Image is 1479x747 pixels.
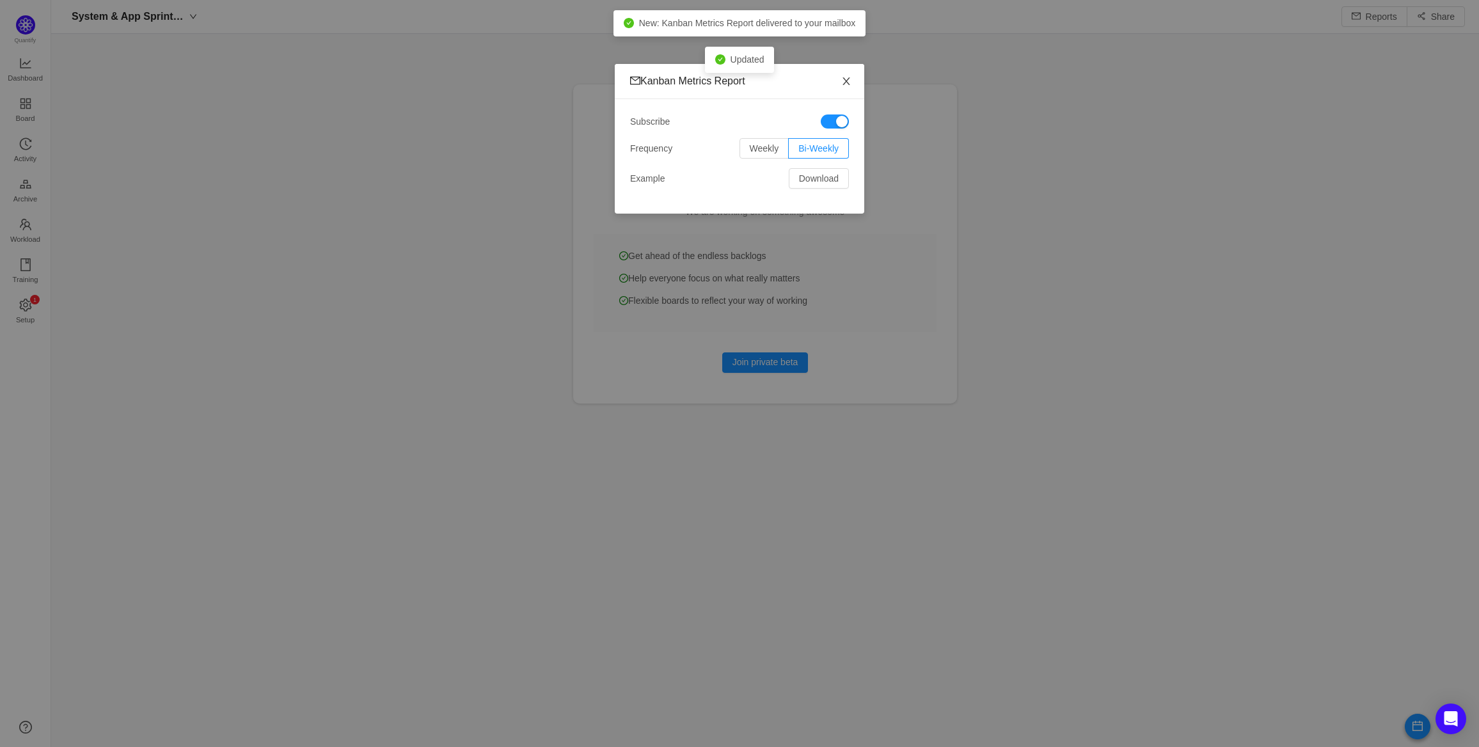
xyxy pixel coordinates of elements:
[841,76,851,86] i: icon: close
[828,64,864,100] button: Close
[731,54,764,65] span: Updated
[715,54,725,65] i: icon: check-circle
[1435,704,1466,734] div: Open Intercom Messenger
[639,18,856,28] span: New: Kanban Metrics Report delivered to your mailbox
[630,115,670,129] span: Subscribe
[798,143,839,153] span: Bi-Weekly
[630,75,640,86] i: icon: mail
[630,172,665,185] span: Example
[750,143,779,153] span: Weekly
[624,18,634,28] i: icon: check-circle
[630,142,672,155] span: Frequency
[789,168,849,189] button: Download
[630,75,745,86] span: Kanban Metrics Report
